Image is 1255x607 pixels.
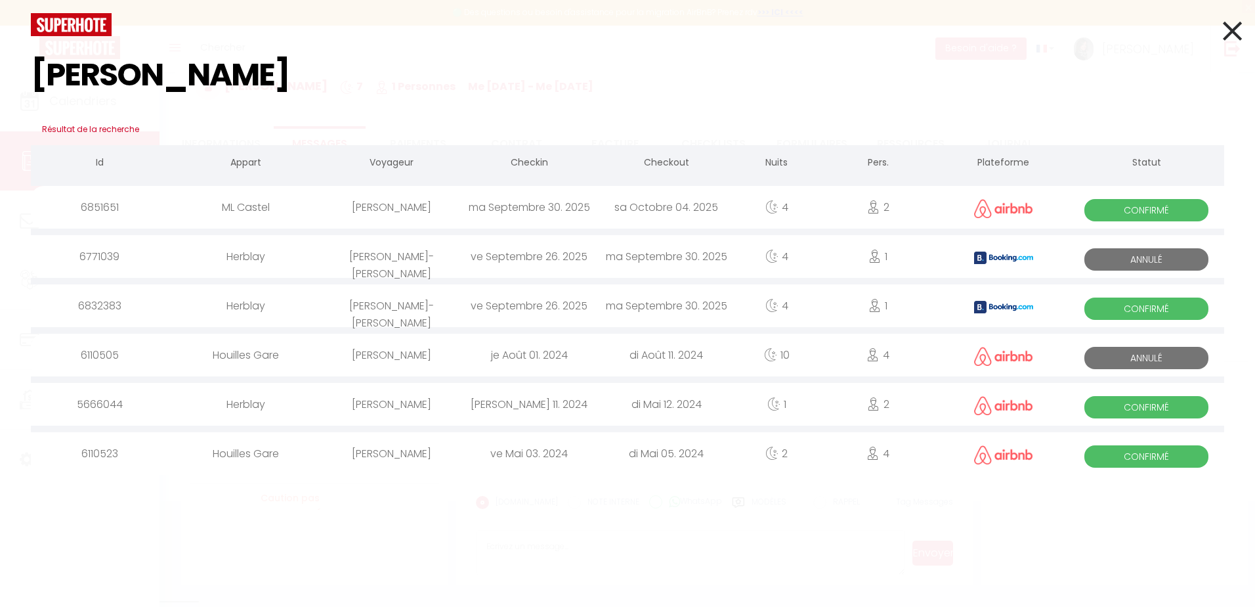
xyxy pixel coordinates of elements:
div: [PERSON_NAME] [323,432,460,475]
span: Confirmé [1084,298,1208,320]
div: je Août 01. 2024 [460,334,597,376]
div: [PERSON_NAME] [323,334,460,376]
div: di Mai 12. 2024 [598,383,735,426]
div: 6110505 [31,334,168,376]
div: 4 [735,284,819,327]
th: Checkout [598,145,735,183]
div: 10 [735,334,819,376]
img: airbnb2.png [974,396,1033,415]
div: 6851651 [31,186,168,229]
th: Appart [168,145,323,183]
div: Herblay [168,235,323,278]
div: 4 [819,334,938,376]
div: 1 [735,383,819,426]
div: ML Castel [168,186,323,229]
img: airbnb2.png [974,347,1033,366]
div: 2 [735,432,819,475]
div: 2 [819,186,938,229]
img: airbnb2.png [974,445,1033,464]
h3: Résultat de la recherche [31,114,1224,145]
img: booking2.png [974,301,1033,313]
th: Checkin [460,145,597,183]
div: [PERSON_NAME]-[PERSON_NAME] [323,235,460,278]
th: Plateforme [938,145,1069,183]
div: v 4.0.25 [37,21,64,32]
div: Houilles Gare [168,432,323,475]
th: Id [31,145,168,183]
span: Confirmé [1084,445,1208,468]
img: tab_keywords_by_traffic_grey.svg [149,76,160,87]
img: logo_orange.svg [21,21,32,32]
th: Pers. [819,145,938,183]
div: 1 [819,284,938,327]
div: 1 [819,235,938,278]
div: [PERSON_NAME] [323,186,460,229]
img: website_grey.svg [21,34,32,45]
div: 5666044 [31,383,168,426]
div: 6110523 [31,432,168,475]
div: ve Septembre 26. 2025 [460,284,597,327]
div: di Mai 05. 2024 [598,432,735,475]
div: Domaine [68,78,101,86]
div: [PERSON_NAME] [323,383,460,426]
img: booking2.png [974,252,1033,264]
div: [PERSON_NAME]-[PERSON_NAME] [323,284,460,327]
img: tab_domain_overview_orange.svg [53,76,64,87]
div: di Août 11. 2024 [598,334,735,376]
th: Nuits [735,145,819,183]
div: [PERSON_NAME] 11. 2024 [460,383,597,426]
img: logo [31,13,112,36]
div: ve Septembre 26. 2025 [460,235,597,278]
div: ma Septembre 30. 2025 [598,284,735,327]
span: Annulé [1084,248,1208,271]
th: Voyageur [323,145,460,183]
div: Domaine: [DOMAIN_NAME] [34,34,148,45]
div: Houilles Gare [168,334,323,376]
div: ve Mai 03. 2024 [460,432,597,475]
div: 4 [819,432,938,475]
div: Mots-clés [163,78,201,86]
div: Herblay [168,284,323,327]
div: 4 [735,235,819,278]
span: Annulé [1084,347,1208,369]
div: ma Septembre 30. 2025 [598,235,735,278]
div: 6832383 [31,284,168,327]
div: 6771039 [31,235,168,278]
span: Confirmé [1084,199,1208,221]
img: airbnb2.png [974,199,1033,218]
input: Tapez pour rechercher... [31,36,1224,114]
div: 2 [819,383,938,426]
div: sa Octobre 04. 2025 [598,186,735,229]
span: Confirmé [1084,396,1208,418]
div: 4 [735,186,819,229]
div: Herblay [168,383,323,426]
th: Statut [1069,145,1224,183]
div: ma Septembre 30. 2025 [460,186,597,229]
